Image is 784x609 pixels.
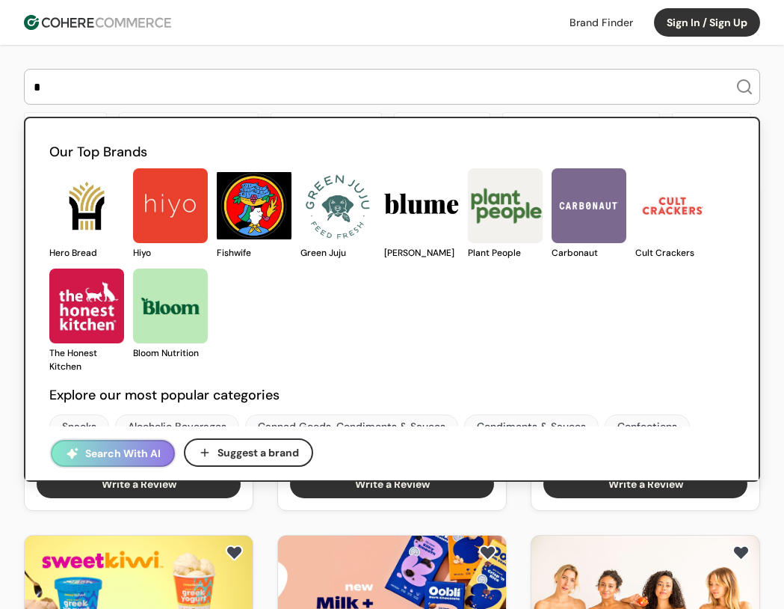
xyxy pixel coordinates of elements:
button: Suggest a brand [184,438,313,467]
div: Alcoholic Beverages [128,419,226,435]
img: Cohere Logo [24,15,171,30]
button: add to favorite [475,542,500,564]
button: Write a Review [37,470,241,498]
div: Condiments & Sauces [477,419,586,435]
div: Snacks [62,419,96,435]
button: add to favorite [222,542,247,564]
div: Confections [617,419,677,435]
button: Search With AI [51,440,175,467]
button: Sign In / Sign Up [654,8,760,37]
button: add to favorite [729,542,753,564]
a: Canned Goods, Condiments & Sauces [245,414,458,438]
button: Write a Review [543,470,747,498]
h2: Explore our most popular categories [49,385,735,406]
a: Alcoholic Beverages [115,414,239,438]
button: Write a Review [290,470,494,498]
h2: Our Top Brands [49,142,735,162]
a: Confections [605,414,690,438]
a: Snacks [49,414,109,438]
a: Condiments & Sauces [464,414,599,438]
div: Canned Goods, Condiments & Sauces [258,419,445,435]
